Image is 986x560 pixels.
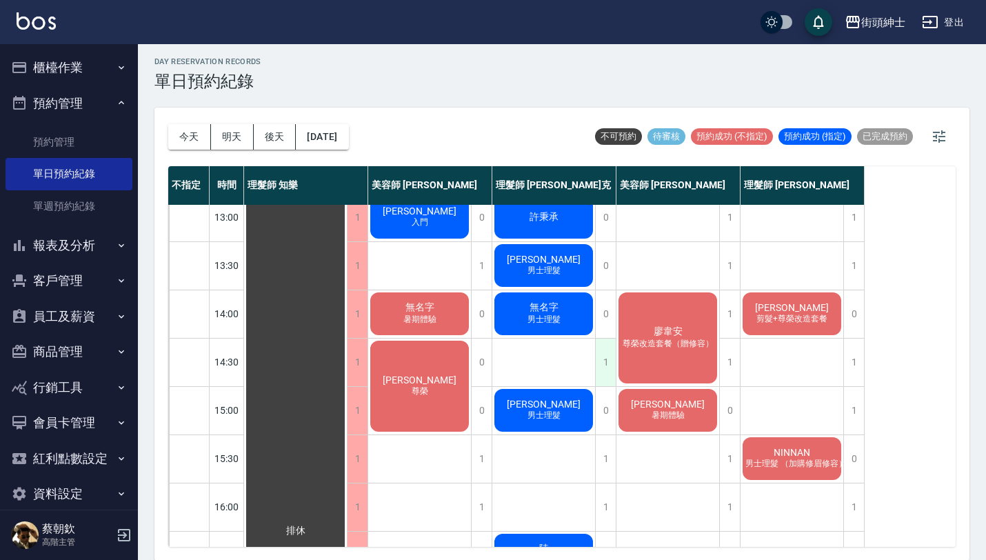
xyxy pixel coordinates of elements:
[719,483,740,531] div: 1
[647,130,685,143] span: 待審核
[6,86,132,121] button: 預約管理
[471,387,492,434] div: 0
[651,326,685,338] span: 廖韋安
[347,290,368,338] div: 1
[616,166,741,205] div: 美容師 [PERSON_NAME]
[6,370,132,406] button: 行銷工具
[368,166,492,205] div: 美容師 [PERSON_NAME]
[471,435,492,483] div: 1
[525,265,563,277] span: 男士理髮
[504,254,583,265] span: [PERSON_NAME]
[42,522,112,536] h5: 蔡朝欽
[154,72,261,91] h3: 單日預約紀錄
[6,50,132,86] button: 櫃檯作業
[754,313,830,325] span: 剪髮+尊榮改造套餐
[628,399,707,410] span: [PERSON_NAME]
[492,166,616,205] div: 理髮師 [PERSON_NAME]克
[11,521,39,549] img: Person
[380,206,459,217] span: [PERSON_NAME]
[843,483,864,531] div: 1
[861,14,905,31] div: 街頭紳士
[210,193,244,241] div: 13:00
[380,374,459,386] span: [PERSON_NAME]
[254,124,296,150] button: 後天
[719,290,740,338] div: 1
[595,483,616,531] div: 1
[210,166,244,205] div: 時間
[283,525,308,537] span: 排休
[6,190,132,222] a: 單週預約紀錄
[401,314,439,326] span: 暑期體驗
[843,435,864,483] div: 0
[719,194,740,241] div: 1
[595,339,616,386] div: 1
[719,242,740,290] div: 1
[210,338,244,386] div: 14:30
[296,124,348,150] button: [DATE]
[6,263,132,299] button: 客戶管理
[719,435,740,483] div: 1
[805,8,832,36] button: save
[403,301,437,314] span: 無名字
[154,57,261,66] h2: day Reservation records
[168,166,210,205] div: 不指定
[210,241,244,290] div: 13:30
[210,483,244,531] div: 16:00
[691,130,773,143] span: 預約成功 (不指定)
[347,194,368,241] div: 1
[595,130,642,143] span: 不可預約
[6,228,132,263] button: 報表及分析
[741,166,865,205] div: 理髮師 [PERSON_NAME]
[504,399,583,410] span: [PERSON_NAME]
[471,242,492,290] div: 1
[6,126,132,158] a: 預約管理
[525,314,563,326] span: 男士理髮
[210,290,244,338] div: 14:00
[471,339,492,386] div: 0
[843,387,864,434] div: 1
[595,387,616,434] div: 0
[6,158,132,190] a: 單日預約紀錄
[471,290,492,338] div: 0
[527,211,561,223] span: 許秉承
[347,339,368,386] div: 1
[409,386,431,397] span: 尊榮
[210,434,244,483] div: 15:30
[211,124,254,150] button: 明天
[752,302,832,313] span: [PERSON_NAME]
[347,435,368,483] div: 1
[471,483,492,531] div: 1
[347,242,368,290] div: 1
[595,290,616,338] div: 0
[620,338,716,350] span: 尊榮改造套餐（贈修容）
[347,387,368,434] div: 1
[6,334,132,370] button: 商品管理
[843,290,864,338] div: 0
[527,301,561,314] span: 無名字
[6,299,132,334] button: 員工及薪資
[839,8,911,37] button: 街頭紳士
[843,242,864,290] div: 1
[525,410,563,421] span: 男士理髮
[778,130,852,143] span: 預約成功 (指定)
[6,441,132,477] button: 紅利點數設定
[649,410,687,421] span: 暑期體驗
[719,387,740,434] div: 0
[17,12,56,30] img: Logo
[244,166,368,205] div: 理髮師 知樂
[210,386,244,434] div: 15:00
[771,447,813,458] span: NINNAN
[595,194,616,241] div: 0
[843,194,864,241] div: 1
[741,458,848,470] span: 男士理髮 （加購修眉修容）
[719,339,740,386] div: 1
[916,10,969,35] button: 登出
[536,543,552,555] span: 陸
[409,217,431,228] span: 入門
[843,339,864,386] div: 1
[857,130,913,143] span: 已完成預約
[6,405,132,441] button: 會員卡管理
[6,476,132,512] button: 資料設定
[471,194,492,241] div: 0
[168,124,211,150] button: 今天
